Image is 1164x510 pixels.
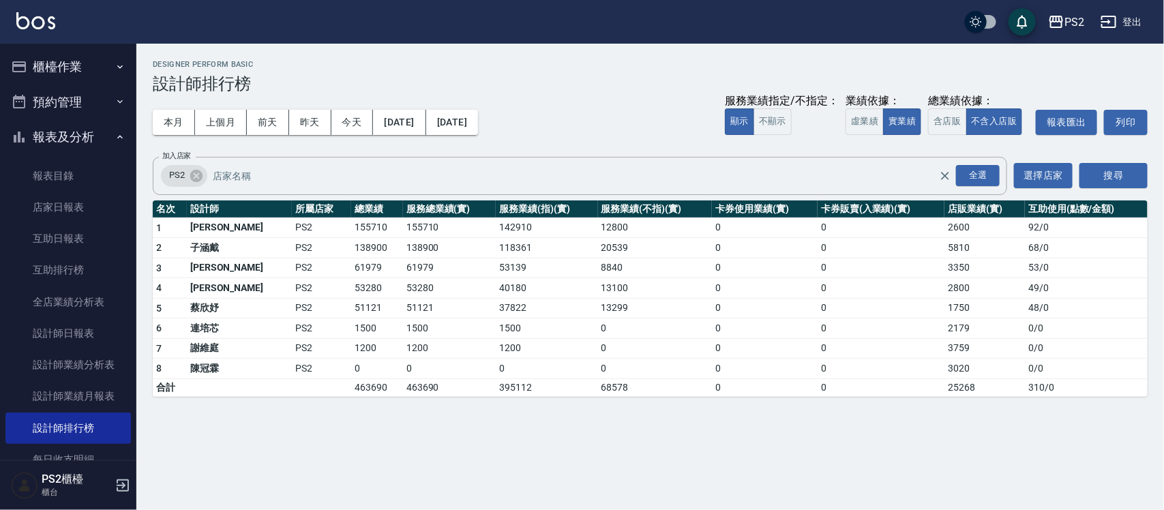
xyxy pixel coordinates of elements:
td: 0 [403,359,496,379]
a: 互助排行榜 [5,254,131,286]
h5: PS2櫃檯 [42,472,111,486]
td: PS2 [292,217,351,238]
td: 子涵戴 [187,238,292,258]
td: 0 [712,278,818,299]
td: 49 / 0 [1025,278,1148,299]
td: 2179 [944,318,1025,339]
td: 5810 [944,238,1025,258]
td: 1750 [944,298,1025,318]
button: [DATE] [373,110,426,135]
button: 前天 [247,110,289,135]
td: 0 [818,278,944,299]
span: 3 [156,262,162,273]
td: 0 / 0 [1025,338,1148,359]
td: 0 [712,338,818,359]
td: 合計 [153,378,187,396]
a: 報表目錄 [5,160,131,192]
th: 總業績 [351,200,403,218]
td: 0 / 0 [1025,359,1148,379]
a: 互助日報表 [5,223,131,254]
td: 謝維庭 [187,338,292,359]
td: 25268 [944,378,1025,396]
td: 310 / 0 [1025,378,1148,396]
th: 卡券使用業績(實) [712,200,818,218]
td: 0 [818,318,944,339]
td: 395112 [496,378,597,396]
td: 蔡欣妤 [187,298,292,318]
td: 8840 [598,258,713,278]
td: 0 / 0 [1025,318,1148,339]
h3: 設計師排行榜 [153,74,1148,93]
td: PS2 [292,359,351,379]
button: 昨天 [289,110,331,135]
button: save [1009,8,1036,35]
table: a dense table [153,200,1148,397]
button: Clear [936,166,955,185]
th: 名次 [153,200,187,218]
button: 搜尋 [1079,163,1148,188]
button: 報表匯出 [1036,110,1097,135]
button: 今天 [331,110,374,135]
button: 本月 [153,110,195,135]
div: 總業績依據： [928,94,1029,108]
td: 53139 [496,258,597,278]
a: 設計師業績分析表 [5,349,131,380]
td: 0 [496,359,597,379]
button: Open [953,162,1002,189]
td: 0 [818,238,944,258]
img: Person [11,472,38,499]
button: 列印 [1104,110,1148,135]
td: 0 [351,359,403,379]
button: 含店販 [928,108,966,135]
td: 0 [712,378,818,396]
td: 0 [818,338,944,359]
td: 3350 [944,258,1025,278]
td: 1500 [403,318,496,339]
input: 店家名稱 [209,164,964,187]
td: PS2 [292,238,351,258]
td: 0 [712,217,818,238]
td: 0 [712,359,818,379]
td: 0 [712,258,818,278]
img: Logo [16,12,55,29]
th: 店販業績(實) [944,200,1025,218]
button: PS2 [1043,8,1090,36]
td: 12800 [598,217,713,238]
td: 118361 [496,238,597,258]
button: 不含入店販 [966,108,1023,135]
th: 設計師 [187,200,292,218]
div: PS2 [161,165,207,187]
td: 3759 [944,338,1025,359]
td: 13299 [598,298,713,318]
td: 0 [598,359,713,379]
th: 互助使用(點數/金額) [1025,200,1148,218]
div: PS2 [1064,14,1084,31]
button: 虛業績 [846,108,884,135]
button: 預約管理 [5,85,131,120]
td: 0 [598,318,713,339]
td: 463690 [351,378,403,396]
td: 37822 [496,298,597,318]
button: 報表及分析 [5,119,131,155]
span: 7 [156,343,162,354]
td: 53 / 0 [1025,258,1148,278]
td: 陳冠霖 [187,359,292,379]
span: 8 [156,363,162,374]
button: 櫃檯作業 [5,49,131,85]
td: 53280 [403,278,496,299]
td: 連培芯 [187,318,292,339]
td: 0 [712,318,818,339]
td: 48 / 0 [1025,298,1148,318]
a: 店家日報表 [5,192,131,223]
td: 61979 [351,258,403,278]
td: 20539 [598,238,713,258]
td: 155710 [403,217,496,238]
td: 0 [712,238,818,258]
td: 155710 [351,217,403,238]
td: 68578 [598,378,713,396]
button: 登出 [1095,10,1148,35]
td: PS2 [292,258,351,278]
span: 5 [156,303,162,314]
td: [PERSON_NAME] [187,258,292,278]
